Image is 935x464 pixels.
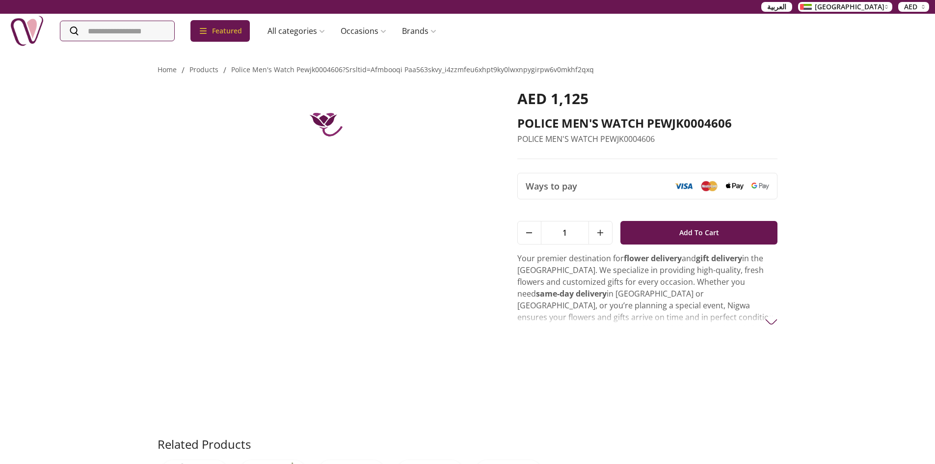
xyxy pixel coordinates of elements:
p: Your premier destination for and in the [GEOGRAPHIC_DATA]. We specialize in providing high-qualit... [517,252,778,382]
div: Featured [190,20,250,42]
img: Apple Pay [726,183,744,190]
span: AED 1,125 [517,88,588,109]
a: All categories [260,21,333,41]
span: AED [904,2,917,12]
h2: POLICE MEN'S WATCH PEWJK0004606 [517,115,778,131]
span: 1 [541,221,588,244]
strong: flower delivery [624,253,682,264]
p: POLICE MEN'S WATCH PEWJK0004606 [517,133,778,145]
h2: Related Products [158,437,251,452]
img: Google Pay [751,183,769,190]
img: Mastercard [700,181,718,191]
input: Search [60,21,174,41]
span: العربية [767,2,786,12]
a: Occasions [333,21,394,41]
img: Arabic_dztd3n.png [800,4,812,10]
span: Add To Cart [679,224,719,242]
button: Add To Cart [620,221,778,245]
img: arrow [765,316,777,328]
img: Visa [675,183,693,190]
a: products [189,65,218,74]
strong: same-day delivery [536,288,607,299]
a: police men's watch pewjk0004606?srsltid=afmbooqi paa563skvy_i4zzmfeu6xhpt9ky0lwxnpygirpw6v0mkhf2qxq [231,65,594,74]
button: [GEOGRAPHIC_DATA] [798,2,892,12]
a: Brands [394,21,444,41]
img: Nigwa-uae-gifts [10,14,44,48]
li: / [182,64,185,76]
a: Home [158,65,177,74]
li: / [223,64,226,76]
span: Ways to pay [526,179,577,193]
strong: gift delivery [696,253,742,264]
img: POLICE MEN'S WATCH PEWJK0004606 [299,90,348,139]
span: [GEOGRAPHIC_DATA] [815,2,884,12]
button: AED [898,2,929,12]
